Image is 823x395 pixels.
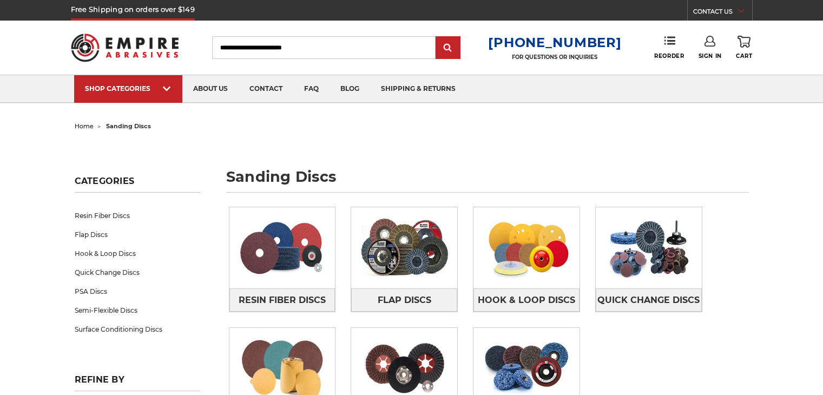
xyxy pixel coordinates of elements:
a: about us [182,75,239,103]
a: [PHONE_NUMBER] [488,35,621,50]
a: Flap Discs [75,225,200,244]
a: Hook & Loop Discs [473,288,580,312]
img: Resin Fiber Discs [229,207,335,288]
a: Surface Conditioning Discs [75,320,200,339]
a: Quick Change Discs [596,288,702,312]
span: Cart [736,52,752,60]
a: CONTACT US [693,5,752,21]
a: Semi-Flexible Discs [75,301,200,320]
h1: sanding discs [226,169,749,193]
span: Hook & Loop Discs [478,291,575,310]
div: SHOP CATEGORIES [85,84,172,93]
h5: Refine by [75,374,200,391]
a: Resin Fiber Discs [75,206,200,225]
span: Resin Fiber Discs [239,291,326,310]
a: Cart [736,36,752,60]
a: PSA Discs [75,282,200,301]
a: faq [293,75,330,103]
span: Quick Change Discs [597,291,700,310]
img: Quick Change Discs [596,207,702,288]
img: Hook & Loop Discs [473,207,580,288]
a: home [75,122,94,130]
a: shipping & returns [370,75,466,103]
span: Sign In [699,52,722,60]
h5: Categories [75,176,200,193]
p: FOR QUESTIONS OR INQUIRIES [488,54,621,61]
a: Reorder [654,36,684,59]
img: Flap Discs [351,207,457,288]
img: Empire Abrasives [71,27,179,69]
span: Reorder [654,52,684,60]
input: Submit [437,37,459,59]
a: blog [330,75,370,103]
a: Quick Change Discs [75,263,200,282]
span: Flap Discs [378,291,431,310]
span: sanding discs [106,122,151,130]
a: Flap Discs [351,288,457,312]
a: contact [239,75,293,103]
a: Hook & Loop Discs [75,244,200,263]
a: Resin Fiber Discs [229,288,335,312]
